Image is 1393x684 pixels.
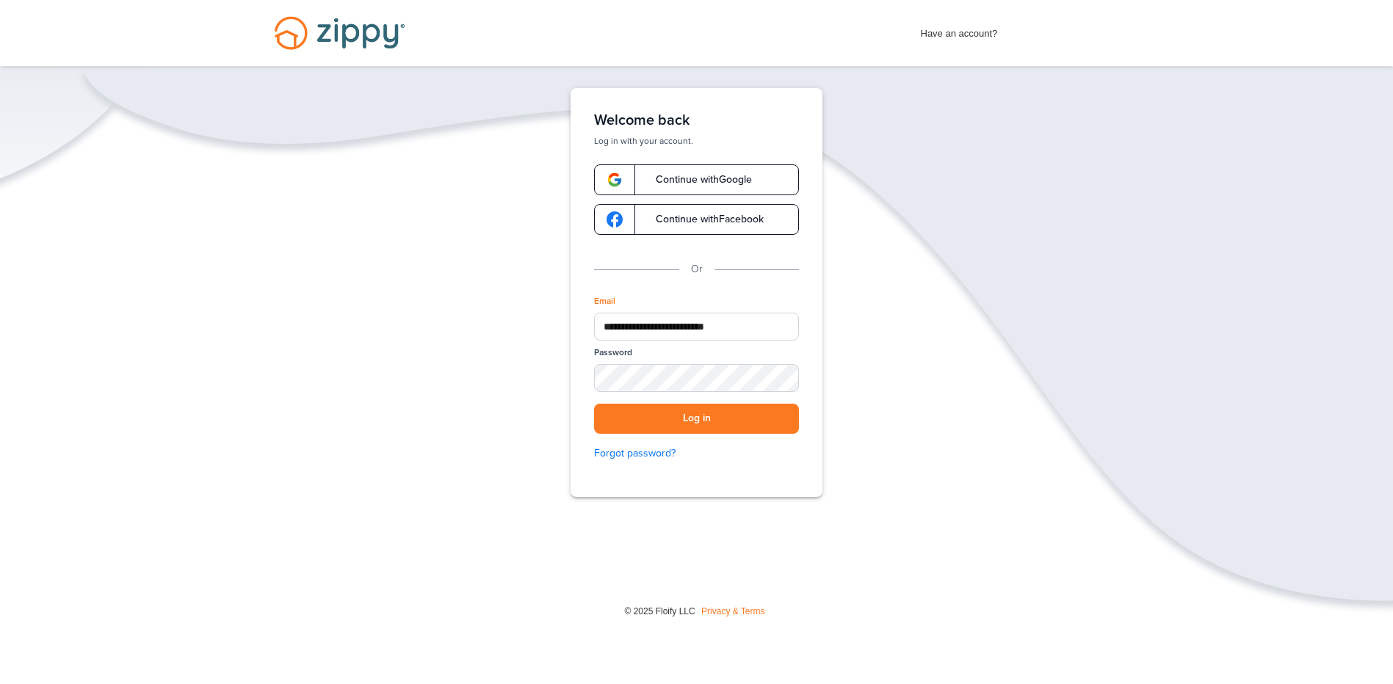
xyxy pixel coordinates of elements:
[594,164,799,195] a: google-logoContinue withGoogle
[594,204,799,235] a: google-logoContinue withFacebook
[607,211,623,228] img: google-logo
[691,261,703,277] p: Or
[594,112,799,129] h1: Welcome back
[624,606,695,616] span: © 2025 Floify LLC
[594,295,615,308] label: Email
[594,346,632,359] label: Password
[594,135,799,147] p: Log in with your account.
[607,172,623,188] img: google-logo
[921,18,998,42] span: Have an account?
[641,175,752,185] span: Continue with Google
[594,364,799,392] input: Password
[594,313,799,341] input: Email
[701,606,764,616] a: Privacy & Terms
[641,214,764,225] span: Continue with Facebook
[594,445,799,462] a: Forgot password?
[594,404,799,434] button: Log in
